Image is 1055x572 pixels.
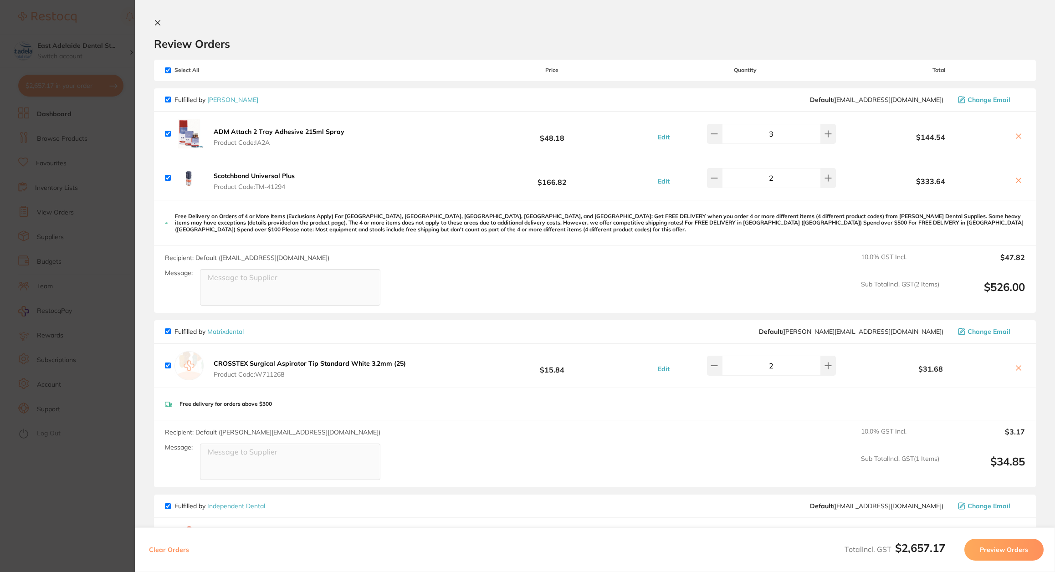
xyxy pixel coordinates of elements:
[174,502,265,510] p: Fulfilled by
[207,327,244,336] a: Matrixdental
[466,169,638,186] b: $166.82
[154,37,1036,51] h2: Review Orders
[853,67,1025,73] span: Total
[214,128,344,136] b: ADM Attach 2 Tray Adhesive 215ml Spray
[895,541,945,555] b: $2,657.17
[174,351,204,380] img: empty.jpg
[810,502,833,510] b: Default
[466,357,638,374] b: $15.84
[207,96,258,104] a: [PERSON_NAME]
[211,128,347,147] button: ADM Attach 2 Tray Adhesive 215ml Spray Product Code:IA2A
[955,327,1025,336] button: Change Email
[861,281,939,306] span: Sub Total Incl. GST ( 2 Items)
[810,96,833,104] b: Default
[174,119,204,148] img: Z2g3cDMxYg
[179,401,272,407] p: Free delivery for orders above $300
[964,539,1044,561] button: Preview Orders
[146,539,192,561] button: Clear Orders
[214,359,406,368] b: CROSSTEX Surgical Aspirator Tip Standard White 3.2mm (25)
[214,371,406,378] span: Product Code: W711268
[955,502,1025,510] button: Change Email
[810,502,943,510] span: orders@independentdental.com.au
[947,428,1025,448] output: $3.17
[853,133,1009,141] b: $144.54
[165,67,256,73] span: Select All
[174,163,204,193] img: emo4NG9wZg
[165,269,193,277] label: Message:
[466,125,638,142] b: $48.18
[759,327,782,336] b: Default
[810,96,943,103] span: save@adamdental.com.au
[861,253,939,273] span: 10.0 % GST Incl.
[947,253,1025,273] output: $47.82
[947,281,1025,306] output: $526.00
[655,177,672,185] button: Edit
[968,96,1010,103] span: Change Email
[214,172,295,180] b: Scotchbond Universal Plus
[759,328,943,335] span: peter@matrixdental.com.au
[968,328,1010,335] span: Change Email
[845,545,945,554] span: Total Incl. GST
[165,444,193,451] label: Message:
[214,183,295,190] span: Product Code: TM-41294
[165,254,329,262] span: Recipient: Default ( [EMAIL_ADDRESS][DOMAIN_NAME] )
[853,365,1009,373] b: $31.68
[207,502,265,510] a: Independent Dental
[466,67,638,73] span: Price
[655,365,672,373] button: Edit
[174,526,204,555] img: bjJ0MzZ6YQ
[175,213,1025,233] p: Free Delivery on Orders of 4 or More Items (Exclusions Apply) For [GEOGRAPHIC_DATA], [GEOGRAPHIC_...
[853,177,1009,185] b: $333.64
[861,455,939,480] span: Sub Total Incl. GST ( 1 Items)
[174,96,258,103] p: Fulfilled by
[655,133,672,141] button: Edit
[165,428,380,436] span: Recipient: Default ( [PERSON_NAME][EMAIL_ADDRESS][DOMAIN_NAME] )
[638,67,853,73] span: Quantity
[174,328,244,335] p: Fulfilled by
[214,139,344,146] span: Product Code: IA2A
[947,455,1025,480] output: $34.85
[211,359,409,378] button: CROSSTEX Surgical Aspirator Tip Standard White 3.2mm (25) Product Code:W711268
[955,96,1025,104] button: Change Email
[211,172,297,191] button: Scotchbond Universal Plus Product Code:TM-41294
[861,428,939,448] span: 10.0 % GST Incl.
[968,502,1010,510] span: Change Email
